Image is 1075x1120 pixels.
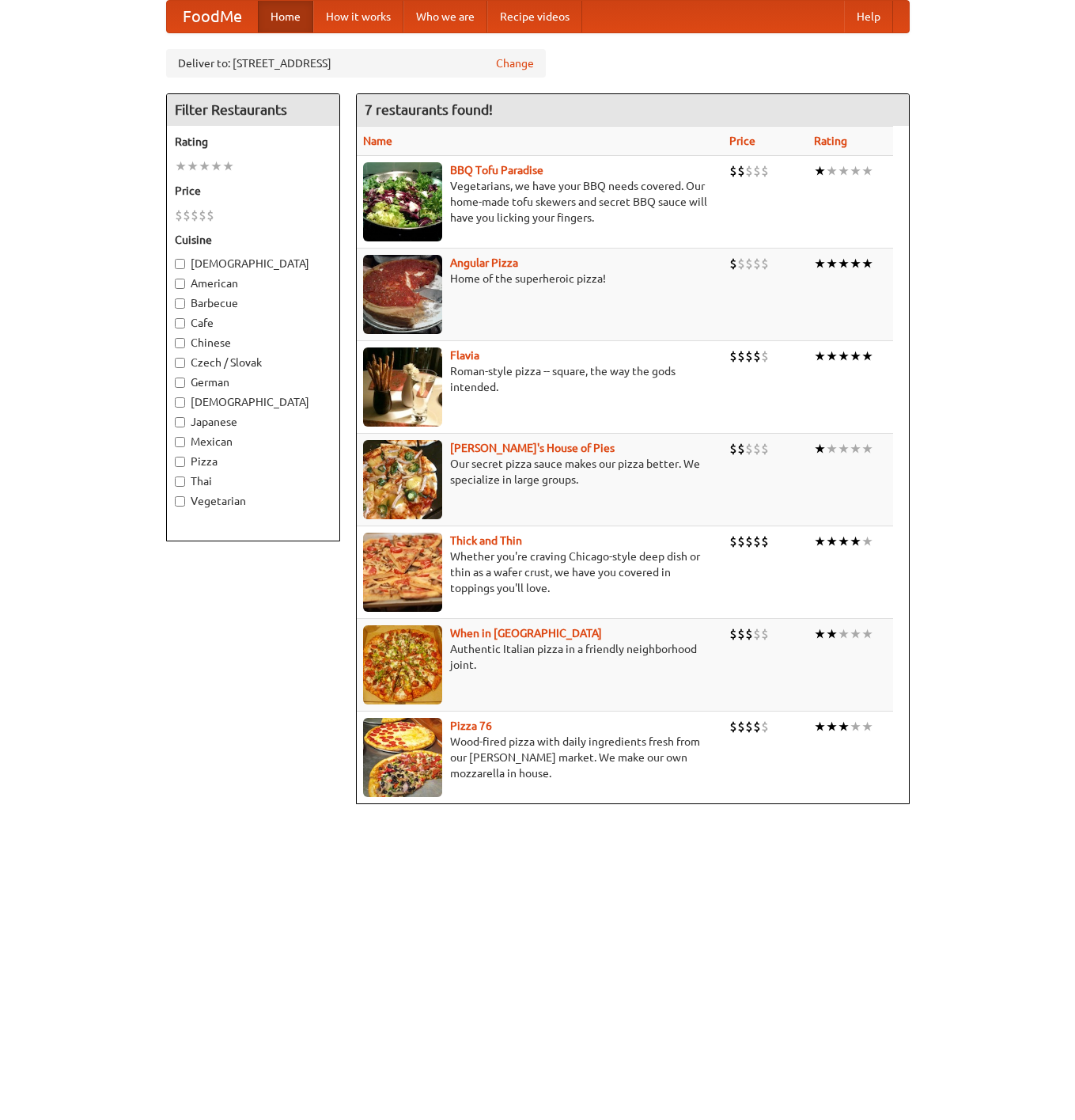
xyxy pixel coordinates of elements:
[737,347,745,365] li: $
[850,255,861,272] li: ★
[363,271,717,287] p: Home of the superheroic pizza!
[753,533,761,550] li: $
[175,358,185,368] input: Czech / Slovak
[363,178,717,226] p: Vegetarians, we have your BBQ needs covered. Our home-made tofu skewers and secret BBQ sauce will...
[737,625,745,643] li: $
[729,135,755,147] a: Price
[363,718,442,797] img: pizza76.jpg
[175,397,185,408] input: [DEMOGRAPHIC_DATA]
[814,533,826,550] li: ★
[363,549,717,596] p: Whether you're craving Chicago-style deep dish or thin as a wafer crust, we have you covered in t...
[175,496,185,507] input: Vegetarian
[761,718,769,735] li: $
[450,627,602,640] a: When in [GEOGRAPHIC_DATA]
[175,454,331,469] label: Pizza
[175,134,331,150] h5: Rating
[729,347,737,365] li: $
[175,355,331,370] label: Czech / Slovak
[838,718,850,735] li: ★
[363,533,442,612] img: thick.jpg
[850,440,861,457] li: ★
[761,625,769,643] li: $
[175,256,331,271] label: [DEMOGRAPHIC_DATA]
[175,493,331,509] label: Vegetarian
[761,347,769,365] li: $
[745,162,753,180] li: $
[745,625,753,643] li: $
[753,718,761,735] li: $
[753,347,761,365] li: $
[737,162,745,180] li: $
[175,183,331,199] h5: Price
[363,440,442,519] img: luigis.jpg
[844,1,893,32] a: Help
[175,232,331,248] h5: Cuisine
[838,440,850,457] li: ★
[761,162,769,180] li: $
[175,434,331,450] label: Mexican
[175,158,187,175] li: ★
[814,255,826,272] li: ★
[175,476,185,487] input: Thai
[175,417,185,427] input: Japanese
[450,534,522,547] b: Thick and Thin
[850,533,861,550] li: ★
[729,255,737,272] li: $
[745,533,753,550] li: $
[838,625,850,643] li: ★
[167,94,339,126] h4: Filter Restaurants
[814,347,826,365] li: ★
[175,259,185,269] input: [DEMOGRAPHIC_DATA]
[745,718,753,735] li: $
[850,625,861,643] li: ★
[753,255,761,272] li: $
[175,279,185,289] input: American
[496,55,534,71] a: Change
[838,162,850,180] li: ★
[814,718,826,735] li: ★
[761,533,769,550] li: $
[826,533,838,550] li: ★
[403,1,487,32] a: Who we are
[210,158,222,175] li: ★
[487,1,582,32] a: Recipe videos
[745,347,753,365] li: $
[753,440,761,457] li: $
[745,255,753,272] li: $
[826,718,838,735] li: ★
[450,719,492,732] a: Pizza 76
[861,440,873,457] li: ★
[222,158,234,175] li: ★
[166,49,546,78] div: Deliver to: [STREET_ADDRESS]
[814,440,826,457] li: ★
[363,625,442,704] img: wheninrome.jpg
[191,207,199,224] li: $
[187,158,199,175] li: ★
[183,207,191,224] li: $
[363,162,442,241] img: tofuparadise.jpg
[737,255,745,272] li: $
[199,158,210,175] li: ★
[838,533,850,550] li: ★
[737,440,745,457] li: $
[363,456,717,488] p: Our secret pizza sauce makes our pizza better. We specialize in large groups.
[365,102,493,117] ng-pluralize: 7 restaurants found!
[729,718,737,735] li: $
[363,135,392,147] a: Name
[753,625,761,643] li: $
[206,207,214,224] li: $
[450,349,479,362] a: Flavia
[450,442,615,454] b: [PERSON_NAME]'s House of Pies
[826,625,838,643] li: ★
[363,347,442,427] img: flavia.jpg
[450,256,518,269] a: Angular Pizza
[753,162,761,180] li: $
[861,162,873,180] li: ★
[258,1,313,32] a: Home
[450,164,543,177] a: BBQ Tofu Paradise
[861,255,873,272] li: ★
